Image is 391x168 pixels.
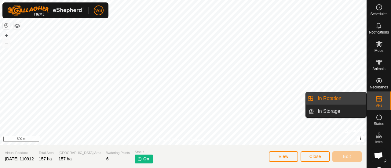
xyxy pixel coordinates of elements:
span: Schedules [370,12,387,16]
span: 157 ha [39,156,52,161]
a: In Rotation [314,92,366,105]
span: Neckbands [370,85,388,89]
span: Animals [372,67,386,71]
span: Notifications [369,30,389,34]
span: Heatmap [371,159,386,162]
span: Close [309,154,321,159]
span: Infra [375,140,382,144]
span: WS [95,7,102,14]
span: 6 [106,156,109,161]
a: Open chat [370,147,387,164]
a: Privacy Policy [159,137,182,142]
span: Total Area [39,150,54,155]
a: Contact Us [189,137,207,142]
li: In Storage [306,105,366,117]
button: – [3,40,10,47]
button: Map Layers [13,22,21,30]
span: In Rotation [318,95,341,102]
li: In Rotation [306,92,366,105]
span: Mobs [375,49,383,52]
span: Status [374,122,384,126]
a: In Storage [314,105,366,117]
span: i [360,136,361,141]
span: Status [135,149,153,155]
button: View [269,151,298,162]
span: [GEOGRAPHIC_DATA] Area [59,150,101,155]
button: Close [301,151,330,162]
span: Virtual Paddock [5,150,34,155]
span: [DATE] 110912 [5,156,34,161]
button: Reset Map [3,22,10,29]
span: 157 ha [59,156,72,161]
button: i [357,135,364,142]
span: Watering Points [106,150,130,155]
span: In Storage [318,108,340,115]
button: + [3,32,10,39]
img: turn-on [137,156,142,161]
img: Gallagher Logo [7,5,84,16]
span: VPs [375,104,382,107]
span: Edit [343,154,351,159]
button: Edit [332,151,362,162]
span: View [279,154,288,159]
span: On [143,156,149,162]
